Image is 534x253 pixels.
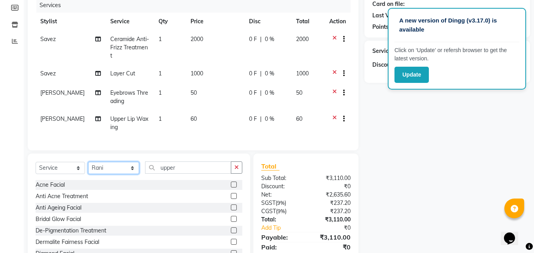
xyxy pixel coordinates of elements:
div: ₹0 [306,242,357,252]
span: 1000 [191,70,203,77]
span: CGST [261,208,276,215]
div: ₹3,110.00 [306,232,357,242]
th: Stylist [36,13,106,30]
span: | [260,69,262,78]
div: ₹3,110.00 [306,216,357,224]
th: Service [106,13,154,30]
span: | [260,35,262,43]
div: Acne Facial [36,181,65,189]
span: 50 [191,89,197,96]
iframe: chat widget [501,221,526,245]
div: ₹237.20 [306,207,357,216]
div: ( ) [255,199,306,207]
div: Discount: [372,61,397,69]
span: 60 [191,115,197,122]
div: ₹0 [306,182,357,191]
div: Bridal Glow Facial [36,215,81,223]
span: Eyebrows Threading [110,89,148,105]
span: Savez [40,36,56,43]
div: De-Pigmentation Treatment [36,227,106,235]
div: Anti Ageing Facial [36,204,81,212]
span: 9% [277,208,285,214]
span: [PERSON_NAME] [40,89,85,96]
span: 0 % [265,69,274,78]
span: 2000 [191,36,203,43]
span: Layer Cut [110,70,135,77]
span: | [260,89,262,97]
span: 9% [277,200,285,206]
span: 0 F [249,35,257,43]
span: | [260,115,262,123]
div: Anti Acne Treatment [36,192,88,201]
span: 0 F [249,89,257,97]
th: Disc [244,13,291,30]
div: Payable: [255,232,306,242]
span: 0 F [249,115,257,123]
div: Sub Total: [255,174,306,182]
div: ₹3,110.00 [306,174,357,182]
span: 0 % [265,89,274,97]
p: Click on ‘Update’ or refersh browser to get the latest version. [394,46,519,63]
div: Paid: [255,242,306,252]
span: 1000 [296,70,309,77]
div: Service Total: [372,47,408,55]
div: ₹0 [315,224,357,232]
span: 0 F [249,69,257,78]
span: 0 % [265,35,274,43]
div: Net: [255,191,306,199]
span: [PERSON_NAME] [40,115,85,122]
div: Discount: [255,182,306,191]
div: ₹2,635.60 [306,191,357,199]
input: Search or Scan [145,161,232,174]
span: 0 % [265,115,274,123]
p: A new version of Dingg (v3.17.0) is available [399,16,515,34]
th: Qty [154,13,186,30]
span: 1 [159,36,162,43]
div: ₹237.20 [306,199,357,207]
th: Action [325,13,351,30]
span: 50 [296,89,302,96]
span: 2000 [296,36,309,43]
span: Upper Lip Waxing [110,115,148,131]
span: Ceramide Anti-Frizz Treatment [110,36,149,59]
span: 1 [159,70,162,77]
div: Dermalite Fairness Facial [36,238,99,246]
button: Update [394,67,429,83]
span: Savez [40,70,56,77]
div: Total: [255,216,306,224]
span: Total [261,162,279,171]
span: 60 [296,115,302,122]
div: Last Visit: [372,11,399,20]
th: Total [291,13,325,30]
th: Price [186,13,244,30]
span: SGST [261,199,275,206]
a: Add Tip [255,224,314,232]
div: ( ) [255,207,306,216]
div: Points: [372,23,390,31]
span: 1 [159,115,162,122]
span: 1 [159,89,162,96]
